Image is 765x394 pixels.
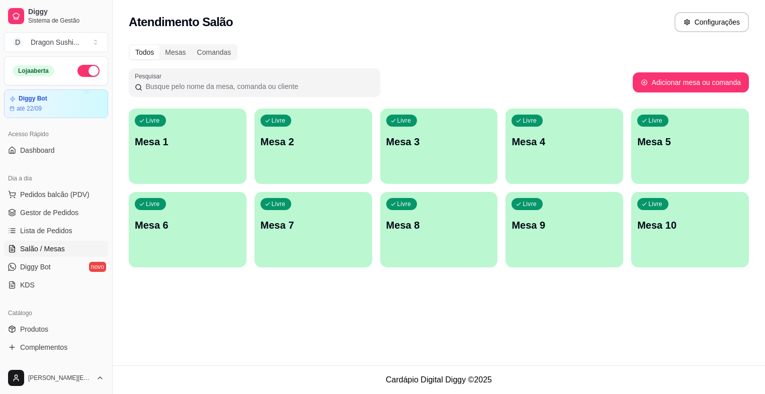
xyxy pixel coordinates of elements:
span: [PERSON_NAME][EMAIL_ADDRESS][DOMAIN_NAME] [28,374,92,382]
span: D [13,37,23,47]
button: Adicionar mesa ou comanda [633,72,749,92]
button: LivreMesa 9 [505,192,623,267]
span: Gestor de Pedidos [20,208,78,218]
h2: Atendimento Salão [129,14,233,30]
a: Dashboard [4,142,108,158]
a: DiggySistema de Gestão [4,4,108,28]
p: Livre [146,200,160,208]
p: Mesa 7 [261,218,366,232]
span: Pedidos balcão (PDV) [20,189,90,200]
p: Mesa 3 [386,135,492,149]
p: Livre [397,117,411,125]
article: até 22/09 [17,105,42,113]
span: Lista de Pedidos [20,226,72,236]
a: Produtos [4,321,108,337]
span: KDS [20,280,35,290]
button: Select a team [4,32,108,52]
div: Mesas [159,45,191,59]
span: Dashboard [20,145,55,155]
p: Livre [272,117,286,125]
span: Sistema de Gestão [28,17,104,25]
p: Livre [648,200,662,208]
p: Mesa 4 [512,135,617,149]
p: Livre [272,200,286,208]
a: Lista de Pedidos [4,223,108,239]
button: LivreMesa 7 [254,192,372,267]
article: Diggy Bot [19,95,47,103]
input: Pesquisar [142,81,374,91]
button: Alterar Status [77,65,100,77]
div: Acesso Rápido [4,126,108,142]
button: LivreMesa 4 [505,109,623,184]
p: Mesa 5 [637,135,743,149]
div: Comandas [192,45,237,59]
button: LivreMesa 8 [380,192,498,267]
span: Complementos [20,342,67,352]
p: Livre [146,117,160,125]
p: Livre [523,117,537,125]
div: Dragon Sushi ... [31,37,79,47]
a: Complementos [4,339,108,355]
button: Pedidos balcão (PDV) [4,186,108,203]
button: LivreMesa 10 [631,192,749,267]
button: LivreMesa 5 [631,109,749,184]
p: Mesa 6 [135,218,240,232]
p: Mesa 8 [386,218,492,232]
a: Gestor de Pedidos [4,205,108,221]
p: Livre [523,200,537,208]
label: Pesquisar [135,72,165,80]
span: Diggy [28,8,104,17]
a: Diggy Botnovo [4,259,108,275]
button: LivreMesa 6 [129,192,246,267]
div: Dia a dia [4,170,108,186]
a: Diggy Botaté 22/09 [4,89,108,118]
p: Mesa 2 [261,135,366,149]
button: LivreMesa 2 [254,109,372,184]
button: Configurações [674,12,749,32]
footer: Cardápio Digital Diggy © 2025 [113,365,765,394]
div: Loja aberta [13,65,54,76]
p: Mesa 10 [637,218,743,232]
button: [PERSON_NAME][EMAIL_ADDRESS][DOMAIN_NAME] [4,366,108,390]
p: Mesa 9 [512,218,617,232]
button: LivreMesa 3 [380,109,498,184]
div: Todos [130,45,159,59]
span: Salão / Mesas [20,244,65,254]
a: Salão / Mesas [4,241,108,257]
p: Mesa 1 [135,135,240,149]
p: Livre [397,200,411,208]
span: Produtos [20,324,48,334]
div: Catálogo [4,305,108,321]
button: LivreMesa 1 [129,109,246,184]
a: KDS [4,277,108,293]
p: Livre [648,117,662,125]
span: Diggy Bot [20,262,51,272]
